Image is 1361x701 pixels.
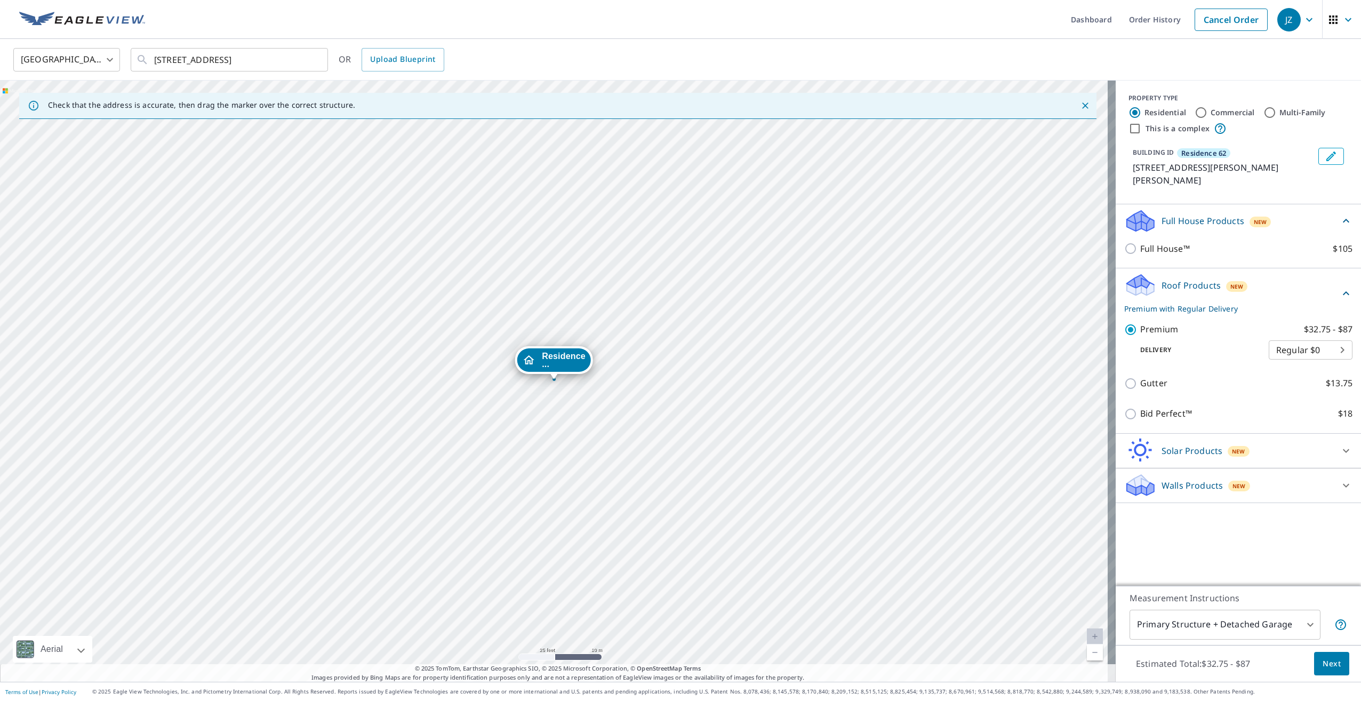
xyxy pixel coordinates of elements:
div: OR [339,48,444,71]
p: Delivery [1124,345,1269,355]
span: Next [1323,657,1341,671]
a: Terms of Use [5,688,38,696]
a: Current Level 20, Zoom In Disabled [1087,628,1103,644]
p: Roof Products [1162,279,1221,292]
p: $105 [1333,242,1352,256]
div: Aerial [13,636,92,663]
p: Premium with Regular Delivery [1124,303,1340,314]
p: Full House™ [1140,242,1190,256]
div: Walls ProductsNew [1124,473,1352,498]
div: PROPERTY TYPE [1128,93,1348,103]
span: Your report will include the primary structure and a detached garage if one exists. [1334,618,1347,631]
p: [STREET_ADDRESS][PERSON_NAME][PERSON_NAME] [1133,161,1314,187]
p: Bid Perfect™ [1140,407,1192,420]
p: © 2025 Eagle View Technologies, Inc. and Pictometry International Corp. All Rights Reserved. Repo... [92,688,1356,696]
p: $32.75 - $87 [1304,323,1352,336]
a: Cancel Order [1195,9,1268,31]
p: Walls Products [1162,479,1223,492]
label: Residential [1144,107,1186,118]
p: $13.75 [1326,377,1352,390]
label: Commercial [1211,107,1255,118]
a: Current Level 20, Zoom Out [1087,644,1103,660]
p: Solar Products [1162,444,1222,457]
span: New [1230,282,1244,291]
span: Upload Blueprint [370,53,435,66]
p: Gutter [1140,377,1167,390]
div: [GEOGRAPHIC_DATA] [13,45,120,75]
span: New [1254,218,1267,226]
div: Dropped pin, building Residence 62, Residential property, 916 Shetter Ln Camp Hill, PA 17011 [515,346,593,379]
p: | [5,689,76,695]
div: Solar ProductsNew [1124,438,1352,464]
span: New [1232,447,1245,456]
span: New [1232,482,1246,490]
p: Full House Products [1162,214,1244,227]
span: Residence ... [542,352,586,368]
p: Premium [1140,323,1178,336]
p: BUILDING ID [1133,148,1174,157]
span: © 2025 TomTom, Earthstar Geographics SIO, © 2025 Microsoft Corporation, © [415,664,701,673]
a: Upload Blueprint [362,48,444,71]
a: Privacy Policy [42,688,76,696]
button: Close [1078,99,1092,113]
input: Search by address or latitude-longitude [154,45,306,75]
div: Full House ProductsNew [1124,209,1352,234]
label: This is a complex [1146,123,1210,134]
p: Measurement Instructions [1130,592,1347,604]
img: EV Logo [19,12,145,28]
div: Regular $0 [1269,335,1352,365]
button: Next [1314,652,1349,676]
div: Roof ProductsNewPremium with Regular Delivery [1124,273,1352,314]
div: JZ [1277,8,1301,31]
label: Multi-Family [1279,107,1326,118]
p: Estimated Total: $32.75 - $87 [1127,652,1259,675]
div: Primary Structure + Detached Garage [1130,610,1320,640]
a: OpenStreetMap [637,664,682,672]
p: $18 [1338,407,1352,420]
a: Terms [684,664,701,672]
button: Edit building Residence 62 [1318,148,1344,165]
p: Check that the address is accurate, then drag the marker over the correct structure. [48,100,355,110]
span: Residence 62 [1181,148,1226,158]
div: Aerial [37,636,66,663]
